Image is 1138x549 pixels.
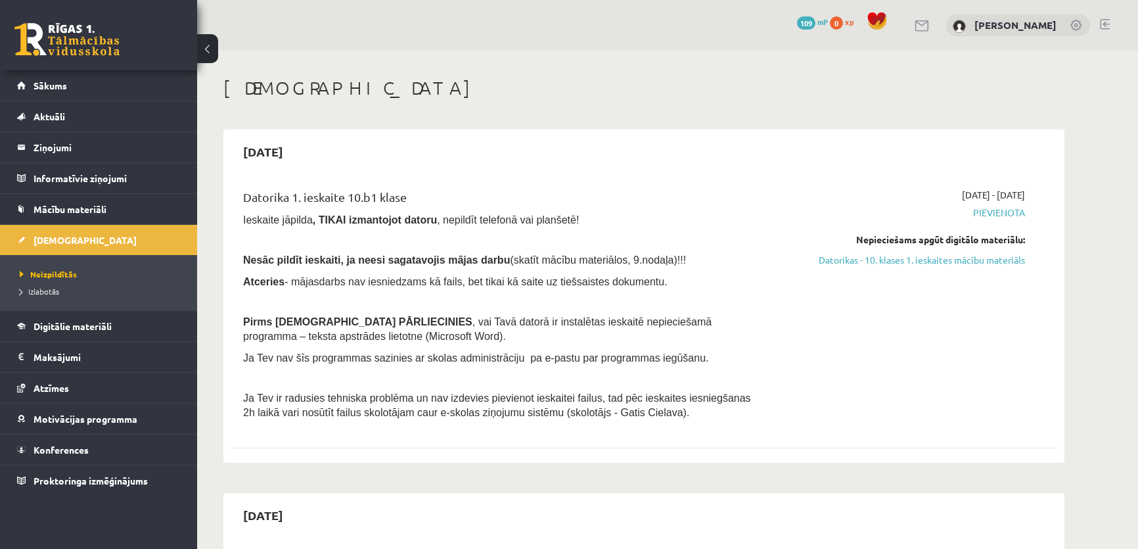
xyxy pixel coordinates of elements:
[230,500,296,531] h2: [DATE]
[223,77,1064,99] h1: [DEMOGRAPHIC_DATA]
[34,163,181,193] legend: Informatīvie ziņojumi
[34,475,148,487] span: Proktoringa izmēģinājums
[313,214,437,226] b: , TIKAI izmantojot datoru
[34,382,69,394] span: Atzīmes
[34,80,67,91] span: Sākums
[17,225,181,255] a: [DEMOGRAPHIC_DATA]
[34,234,137,246] span: [DEMOGRAPHIC_DATA]
[243,214,579,226] span: Ieskaite jāpilda , nepildīt telefonā vai planšetē!
[17,70,181,101] a: Sākums
[17,132,181,162] a: Ziņojumi
[243,254,510,266] span: Nesāc pildīt ieskaiti, ja neesi sagatavojis mājas darbu
[34,342,181,372] legend: Maksājumi
[17,373,181,403] a: Atzīmes
[243,188,758,212] div: Datorika 1. ieskaite 10.b1 klase
[817,16,828,27] span: mP
[243,352,708,364] span: Ja Tev nav šīs programmas sazinies ar skolas administrāciju pa e-pastu par programmas iegūšanu.
[953,20,966,33] img: Frančesko Pio Bevilakva
[830,16,860,27] a: 0 xp
[17,435,181,465] a: Konferences
[17,404,181,434] a: Motivācijas programma
[797,16,828,27] a: 109 mP
[17,311,181,341] a: Digitālie materiāli
[230,136,296,167] h2: [DATE]
[17,101,181,131] a: Aktuāli
[510,254,686,266] span: (skatīt mācību materiālos, 9.nodaļa)!!!
[974,18,1057,32] a: [PERSON_NAME]
[243,316,472,327] span: Pirms [DEMOGRAPHIC_DATA] PĀRLIECINIES
[243,276,284,287] b: Atceries
[34,413,137,425] span: Motivācijas programma
[17,342,181,372] a: Maksājumi
[243,393,751,418] span: Ja Tev ir radusies tehniska problēma un nav izdevies pievienot ieskaitei failus, tad pēc ieskaite...
[845,16,853,27] span: xp
[243,316,712,342] span: , vai Tavā datorā ir instalētas ieskaitē nepieciešamā programma – teksta apstrādes lietotne (Micr...
[34,132,181,162] legend: Ziņojumi
[34,320,112,332] span: Digitālie materiāli
[797,16,815,30] span: 109
[17,194,181,224] a: Mācību materiāli
[34,444,89,456] span: Konferences
[830,16,843,30] span: 0
[20,268,184,280] a: Neizpildītās
[17,163,181,193] a: Informatīvie ziņojumi
[20,269,77,279] span: Neizpildītās
[777,233,1025,247] div: Nepieciešams apgūt digitālo materiālu:
[777,206,1025,220] span: Pievienota
[962,188,1025,202] span: [DATE] - [DATE]
[20,286,59,297] span: Izlabotās
[34,110,65,122] span: Aktuāli
[17,465,181,496] a: Proktoringa izmēģinājums
[243,276,668,287] span: - mājasdarbs nav iesniedzams kā fails, bet tikai kā saite uz tiešsaistes dokumentu.
[34,203,106,215] span: Mācību materiāli
[777,253,1025,267] a: Datorikas - 10. klases 1. ieskaites mācību materiāls
[14,23,120,56] a: Rīgas 1. Tālmācības vidusskola
[20,285,184,297] a: Izlabotās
